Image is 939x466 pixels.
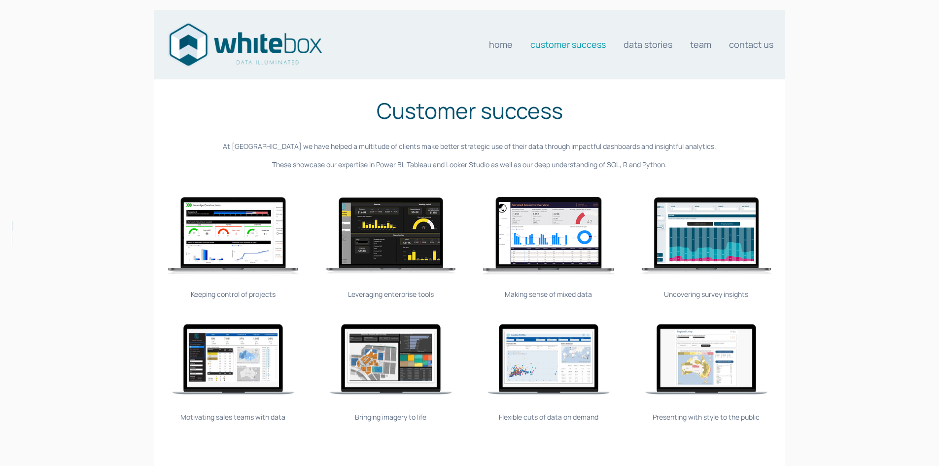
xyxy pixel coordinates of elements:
div: Bringing imagery to life [317,412,465,423]
a: Contact us [729,35,773,54]
img: Making sense of mixed data [475,187,623,286]
div: Keeping control of projects [159,289,307,300]
p: These showcase our expertise in Power BI, Tableau and Looker Studio as well as our deep understan... [159,159,780,170]
img: Presenting with style to the public [632,293,780,425]
img: Motivating sales teams with data [159,293,307,425]
a: Team [690,35,711,54]
img: Uncovering survey insights [632,187,780,286]
div: Making sense of mixed data [475,289,623,300]
img: Bringing imagery to life [317,293,465,425]
img: Flexible cuts of data on demand [475,293,623,425]
div: Uncovering survey insights [632,289,780,300]
div: Flexible cuts of data on demand [475,412,623,423]
img: Data consultants [166,20,324,69]
div: Presenting with style to the public [632,412,780,423]
img: Keeping control of projects [159,187,307,286]
a: Data stories [624,35,672,54]
a: Home [489,35,513,54]
h1: Customer success [159,94,780,127]
div: Leveraging enterprise tools [317,289,465,300]
p: At [GEOGRAPHIC_DATA] we have helped a multitude of clients make better strategic use of their dat... [159,141,780,152]
div: Motivating sales teams with data [159,412,307,423]
a: Customer Success [530,35,606,54]
img: Leveraging enterprise tools [317,187,465,286]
